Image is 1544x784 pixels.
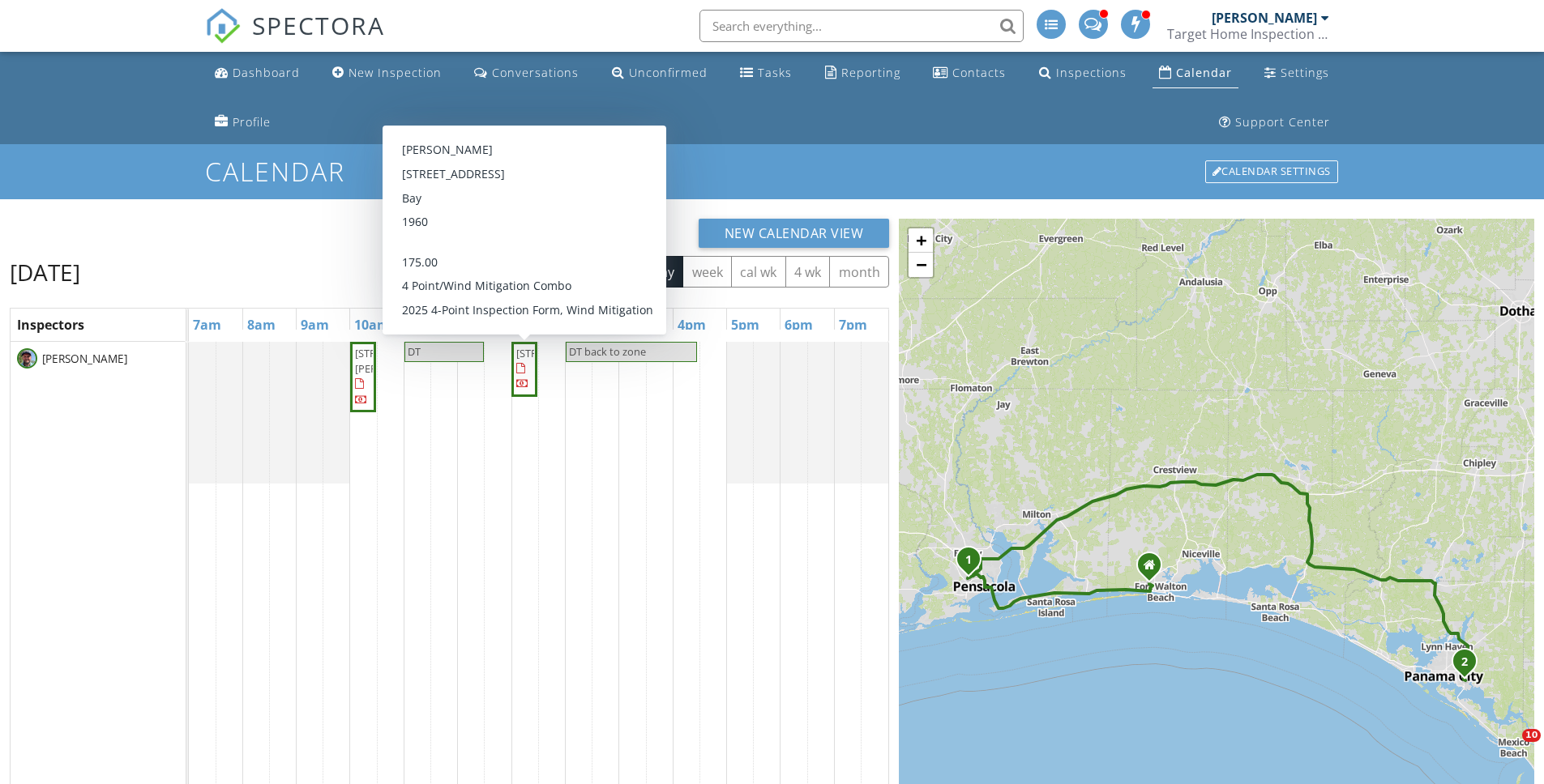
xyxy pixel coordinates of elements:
[404,312,448,338] a: 11am
[605,58,714,88] a: Unconfirmed
[734,58,798,88] a: Tasks
[909,253,933,277] a: Zoom out
[969,559,978,569] div: 236 Broussard St, Pensacola, FL 32505
[1056,65,1127,80] div: Inspections
[454,256,513,288] button: [DATE]
[233,65,300,80] div: Dashboard
[208,108,277,138] a: Profile
[785,256,831,288] button: 4 wk
[243,312,280,338] a: 8am
[1465,661,1474,671] div: 137 Hill Dr, Panama City, FL 32404
[252,8,385,42] span: SPECTORA
[1204,159,1340,185] a: Calendar Settings
[1235,114,1330,130] div: Support Center
[758,65,792,80] div: Tasks
[608,256,644,288] button: list
[699,10,1024,42] input: Search everything...
[189,312,225,338] a: 7am
[952,65,1006,80] div: Contacts
[674,312,710,338] a: 4pm
[682,256,732,288] button: week
[699,219,890,248] button: New Calendar View
[512,312,549,338] a: 1pm
[1212,10,1317,26] div: [PERSON_NAME]
[819,58,907,88] a: Reporting
[492,65,579,80] div: Conversations
[1167,26,1329,42] div: Target Home Inspection Co.
[619,312,656,338] a: 3pm
[727,312,763,338] a: 5pm
[566,312,602,338] a: 2pm
[1033,58,1133,88] a: Inspections
[1281,65,1329,80] div: Settings
[326,58,448,88] a: New Inspection
[560,256,598,289] button: Next day
[208,58,306,88] a: Dashboard
[1522,729,1541,742] span: 10
[731,256,786,288] button: cal wk
[205,8,241,44] img: The Best Home Inspection Software - Spectora
[350,312,394,338] a: 10am
[205,157,1340,185] h1: Calendar
[629,65,708,80] div: Unconfirmed
[408,344,421,359] span: DT
[829,256,889,288] button: month
[835,312,871,338] a: 7pm
[516,346,607,360] span: [STREET_ADDRESS]
[965,554,972,565] i: 1
[926,58,1012,88] a: Contacts
[1461,656,1468,667] i: 2
[909,228,933,253] a: Zoom in
[841,65,900,80] div: Reporting
[10,256,80,288] h2: [DATE]
[233,114,271,130] div: Profile
[1149,565,1159,574] div: 802 Loblolly Ct, Fort Walton Beach FL 32548
[569,344,646,359] span: DT back to zone
[205,22,385,56] a: SPECTORA
[523,256,561,289] button: Previous day
[458,312,502,338] a: 12pm
[17,316,84,334] span: Inspectors
[1176,65,1232,80] div: Calendar
[1258,58,1336,88] a: Settings
[1205,160,1338,183] div: Calendar Settings
[781,312,817,338] a: 6pm
[355,346,446,376] span: [STREET_ADDRESS][PERSON_NAME]
[1213,108,1337,138] a: Support Center
[297,312,333,338] a: 9am
[468,58,585,88] a: Conversations
[1489,729,1528,768] iframe: Intercom live chat
[39,351,130,367] span: [PERSON_NAME]
[349,65,442,80] div: New Inspection
[17,348,37,369] img: screenshot_20250605_121436.png
[643,256,683,288] button: day
[1153,58,1238,88] a: Calendar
